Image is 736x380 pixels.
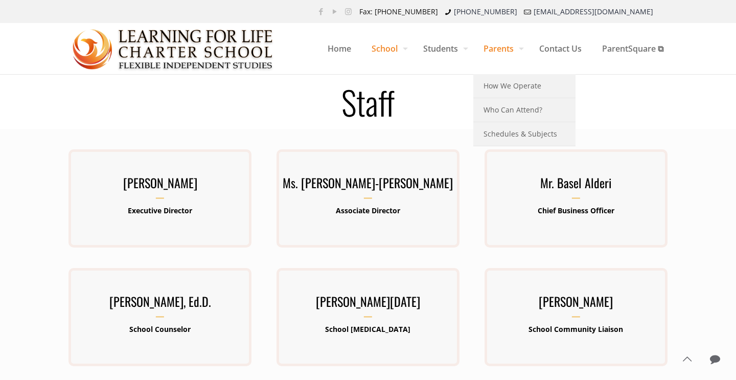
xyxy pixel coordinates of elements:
a: [EMAIL_ADDRESS][DOMAIN_NAME] [534,7,653,16]
b: Associate Director [336,206,400,215]
span: Parents [473,33,529,64]
span: ParentSquare ⧉ [592,33,674,64]
a: Students [413,23,473,74]
i: mail [522,7,533,16]
span: Who Can Attend? [484,103,542,117]
a: Home [317,23,361,74]
b: School [MEDICAL_DATA] [325,324,410,334]
a: Facebook icon [315,6,326,16]
b: School Counselor [129,324,191,334]
a: Schedules & Subjects [473,122,576,146]
h3: [PERSON_NAME] [485,291,668,318]
a: Back to top icon [676,348,698,370]
img: Staff [73,24,273,75]
i: phone [443,7,453,16]
h3: [PERSON_NAME] [68,172,251,199]
a: Learning for Life Charter School [73,23,273,74]
a: How We Operate [473,74,576,98]
b: School Community Liaison [528,324,623,334]
b: Chief Business Officer [538,206,614,215]
h3: [PERSON_NAME][DATE] [277,291,459,318]
span: Students [413,33,473,64]
a: [PHONE_NUMBER] [454,7,517,16]
a: School [361,23,413,74]
span: Schedules & Subjects [484,127,557,141]
a: Who Can Attend? [473,98,576,122]
span: Contact Us [529,33,592,64]
b: Executive Director [128,206,192,215]
a: Contact Us [529,23,592,74]
a: YouTube icon [329,6,340,16]
h3: Mr. Basel Alderi [485,172,668,199]
h3: [PERSON_NAME], Ed.D. [68,291,251,318]
a: ParentSquare ⧉ [592,23,674,74]
h3: Ms. [PERSON_NAME]-[PERSON_NAME] [277,172,459,199]
span: How We Operate [484,79,541,93]
h1: Staff [56,85,680,118]
span: Home [317,33,361,64]
a: Instagram icon [343,6,354,16]
a: Parents [473,23,529,74]
span: School [361,33,413,64]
